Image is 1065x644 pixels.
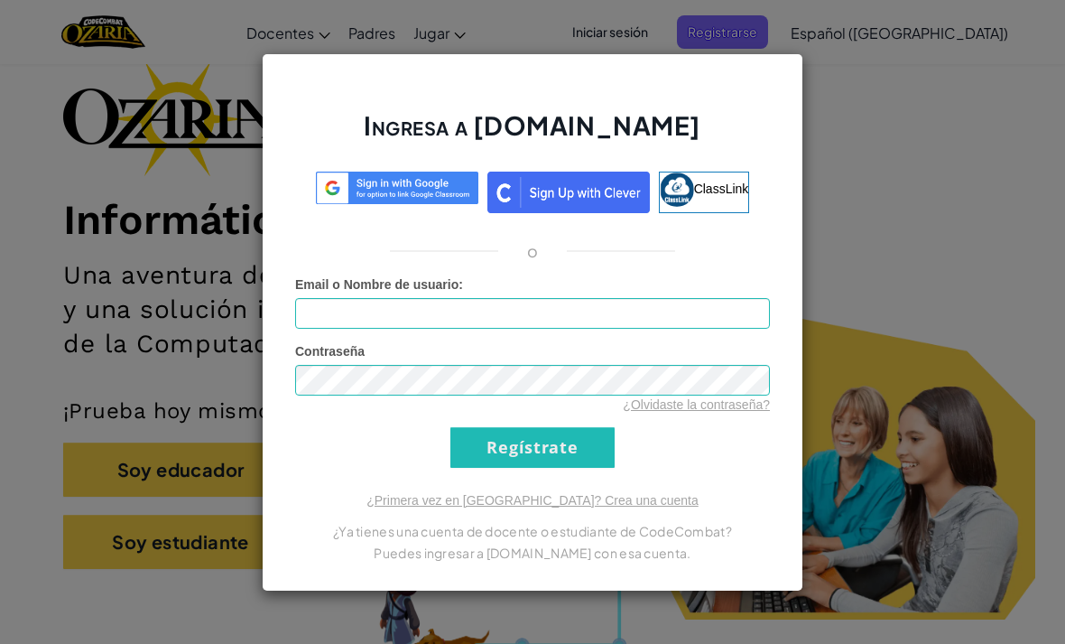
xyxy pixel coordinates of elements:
[295,542,770,564] p: Puedes ingresar a [DOMAIN_NAME] con esa cuenta.
[316,172,478,205] img: log-in-google-sso.svg
[623,397,770,412] a: ¿Olvidaste la contraseña?
[487,172,650,213] img: clever_sso_button@2x.png
[450,427,615,468] input: Regístrate
[694,181,749,195] span: ClassLink
[295,108,770,161] h2: Ingresa a [DOMAIN_NAME]
[660,173,694,207] img: classlink-logo-small.png
[366,493,699,508] a: ¿Primera vez en [GEOGRAPHIC_DATA]? Crea una cuenta
[527,240,538,262] p: o
[295,344,365,359] span: Contraseña
[295,277,458,292] span: Email o Nombre de usuario
[295,275,463,294] label: :
[295,520,770,542] p: ¿Ya tienes una cuenta de docente o estudiante de CodeCombat?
